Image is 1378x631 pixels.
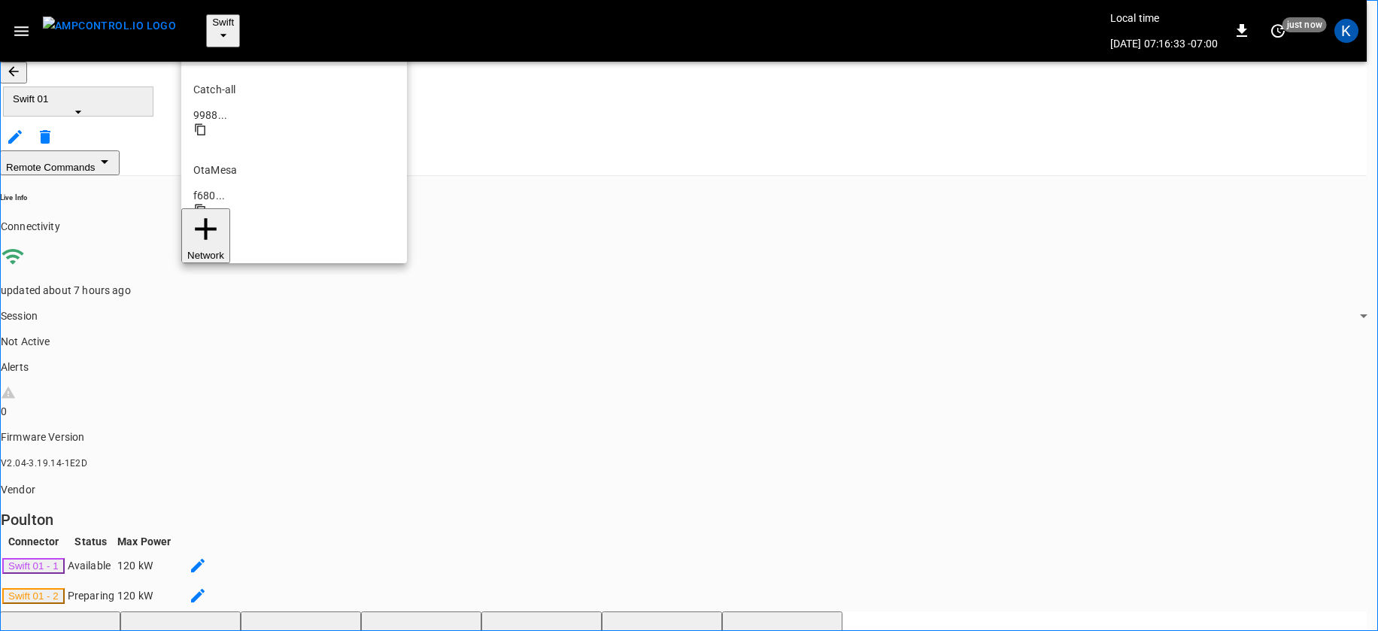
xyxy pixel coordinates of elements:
div: 9988 ... [193,108,395,123]
p: [DATE] 07:16:33 -07:00 [1110,36,1218,51]
h6: Poulton [1,508,1367,532]
td: 120 kW [117,551,171,580]
span: updated about 7 hours ago [1,284,131,296]
p: Vendor [1,482,1367,497]
th: Status [67,533,115,550]
p: Local time [1110,11,1218,26]
p: Not Active [1,334,1367,349]
span: just now [1282,17,1327,32]
td: Preparing [67,581,115,610]
th: Connector [2,533,65,550]
p: Connectivity [1,219,1367,234]
div: f680 ... [193,188,395,203]
div: 0 [1,404,1367,419]
img: ampcontrol.io logo [43,17,176,35]
p: OtaMesa [193,162,395,177]
button: set refresh interval [1266,19,1290,43]
button: Swift 01 - 2 [2,588,65,604]
th: Max Power [117,533,171,550]
p: Catch-all [193,82,395,97]
td: Available [67,551,115,580]
span: Swift [212,17,234,28]
p: Session [1,308,1367,323]
button: menu [37,12,182,50]
p: Firmware Version [1,429,1367,444]
button: Swift 01 - 1 [2,558,65,574]
div: profile-icon [1334,19,1358,43]
button: Network [181,208,230,263]
p: Alerts [1,359,1367,375]
span: Swift 01 [13,93,144,105]
td: 120 kW [117,581,171,610]
div: copy [193,123,395,140]
span: V2.04-3.19.14-1E2D [1,458,87,469]
div: copy [193,203,395,220]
